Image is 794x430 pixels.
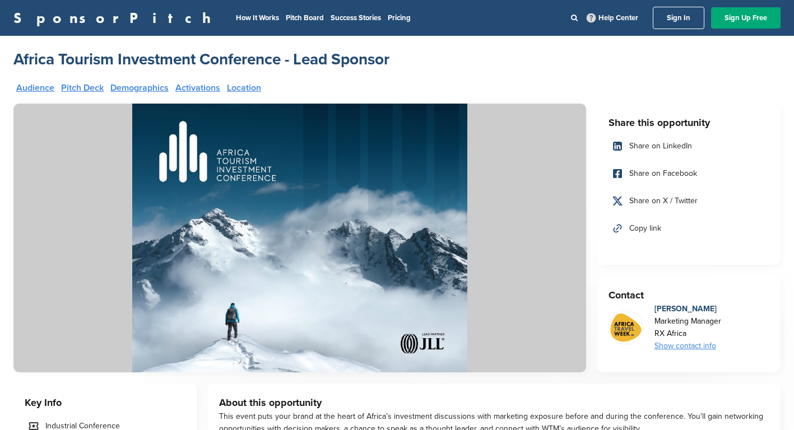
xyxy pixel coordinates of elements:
div: Show contact info [654,340,721,352]
a: SponsorPitch [13,11,218,25]
a: How It Works [236,13,279,22]
a: Sign In [653,7,704,29]
h3: Key Info [25,395,185,410]
a: Pitch Board [286,13,324,22]
a: Sign Up Free [711,7,781,29]
a: Help Center [584,11,640,25]
h3: Contact [609,287,769,303]
a: Share on Facebook [609,162,769,185]
a: Demographics [110,83,169,92]
h3: About this opportunity [219,395,769,410]
a: Share on LinkedIn [609,134,769,158]
a: Audience [16,83,54,92]
div: [PERSON_NAME] [654,303,721,315]
a: Success Stories [331,13,381,22]
span: Share on X / Twitter [629,195,698,207]
span: Share on Facebook [629,167,697,180]
div: Marketing Manager [654,315,721,328]
a: Copy link [609,217,769,240]
a: Share on X / Twitter [609,189,769,213]
a: Activations [175,83,220,92]
a: Pricing [388,13,411,22]
a: Africa Tourism Investment Conference - Lead Sponsor [13,49,389,69]
span: Copy link [629,222,661,235]
h3: Share this opportunity [609,115,769,130]
img: Atw logo colour [609,311,643,344]
img: Sponsorpitch & [13,104,586,372]
span: Share on LinkedIn [629,140,692,152]
a: Location [227,83,261,92]
a: Pitch Deck [61,83,104,92]
div: RX Africa [654,328,721,340]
